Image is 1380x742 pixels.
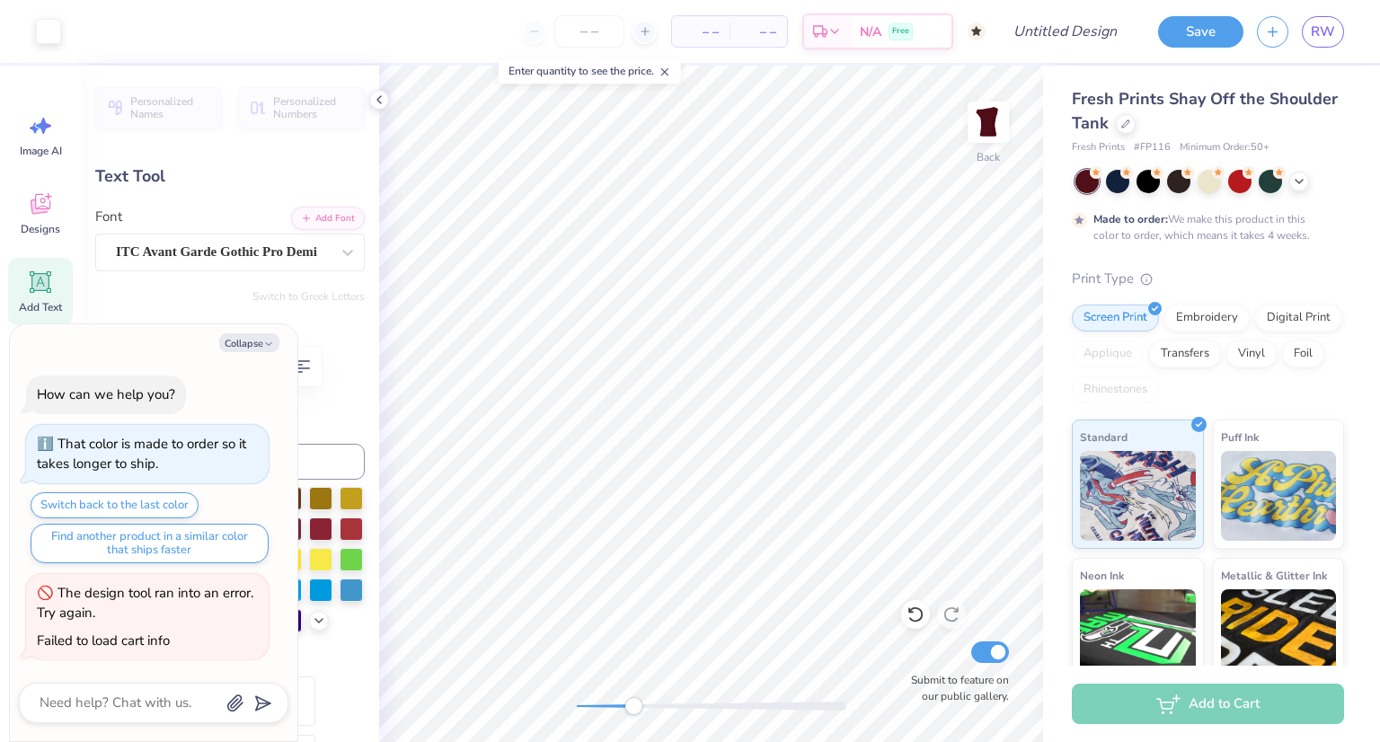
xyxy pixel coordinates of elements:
img: Metallic & Glitter Ink [1221,589,1337,679]
div: Back [977,149,1000,165]
img: Standard [1080,451,1196,541]
div: Foil [1282,340,1324,367]
span: – – [740,22,776,41]
div: Rhinestones [1072,376,1159,403]
span: Metallic & Glitter Ink [1221,566,1327,585]
span: Personalized Numbers [273,95,354,120]
div: Embroidery [1164,305,1250,331]
div: Vinyl [1226,340,1277,367]
div: Text Tool [95,164,365,189]
button: Save [1158,16,1243,48]
strong: Made to order: [1093,212,1168,226]
span: # FP116 [1134,140,1171,155]
img: Puff Ink [1221,451,1337,541]
img: Back [970,104,1006,140]
span: Minimum Order: 50 + [1180,140,1269,155]
label: Format [95,322,365,342]
button: Find another product in a similar color that ships faster [31,524,269,563]
label: Submit to feature on our public gallery. [901,672,1009,704]
div: Print Type [1072,269,1344,289]
input: Untitled Design [999,13,1131,49]
div: Digital Print [1255,305,1342,331]
span: RW [1311,22,1335,42]
button: Personalized Names [95,87,222,128]
span: N/A [860,22,881,41]
span: Fresh Prints [1072,140,1125,155]
span: Add Text [19,300,62,314]
span: Fresh Prints Shay Off the Shoulder Tank [1072,88,1338,134]
button: Collapse [219,333,279,352]
span: Designs [21,222,60,236]
span: – – [683,22,719,41]
div: Enter quantity to see the price. [499,58,681,84]
span: Personalized Names [130,95,211,120]
div: Applique [1072,340,1144,367]
input: – – [554,15,624,48]
span: Free [892,25,909,38]
div: Accessibility label [624,697,642,715]
div: Screen Print [1072,305,1159,331]
a: RW [1302,16,1344,48]
span: Image AI [20,144,62,158]
span: Neon Ink [1080,566,1124,585]
span: Puff Ink [1221,428,1259,446]
div: Failed to load cart info [37,632,170,649]
div: The design tool ran into an error. Try again. [37,584,253,623]
button: Switch back to the last color [31,492,199,518]
div: That color is made to order so it takes longer to ship. [37,435,246,473]
button: Add Font [291,207,365,230]
span: Standard [1080,428,1128,446]
button: Switch to Greek Letters [252,289,365,304]
div: How can we help you? [37,385,175,403]
img: Neon Ink [1080,589,1196,679]
button: Personalized Numbers [238,87,365,128]
div: We make this product in this color to order, which means it takes 4 weeks. [1093,211,1314,243]
div: Transfers [1149,340,1221,367]
label: Font [95,207,122,227]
